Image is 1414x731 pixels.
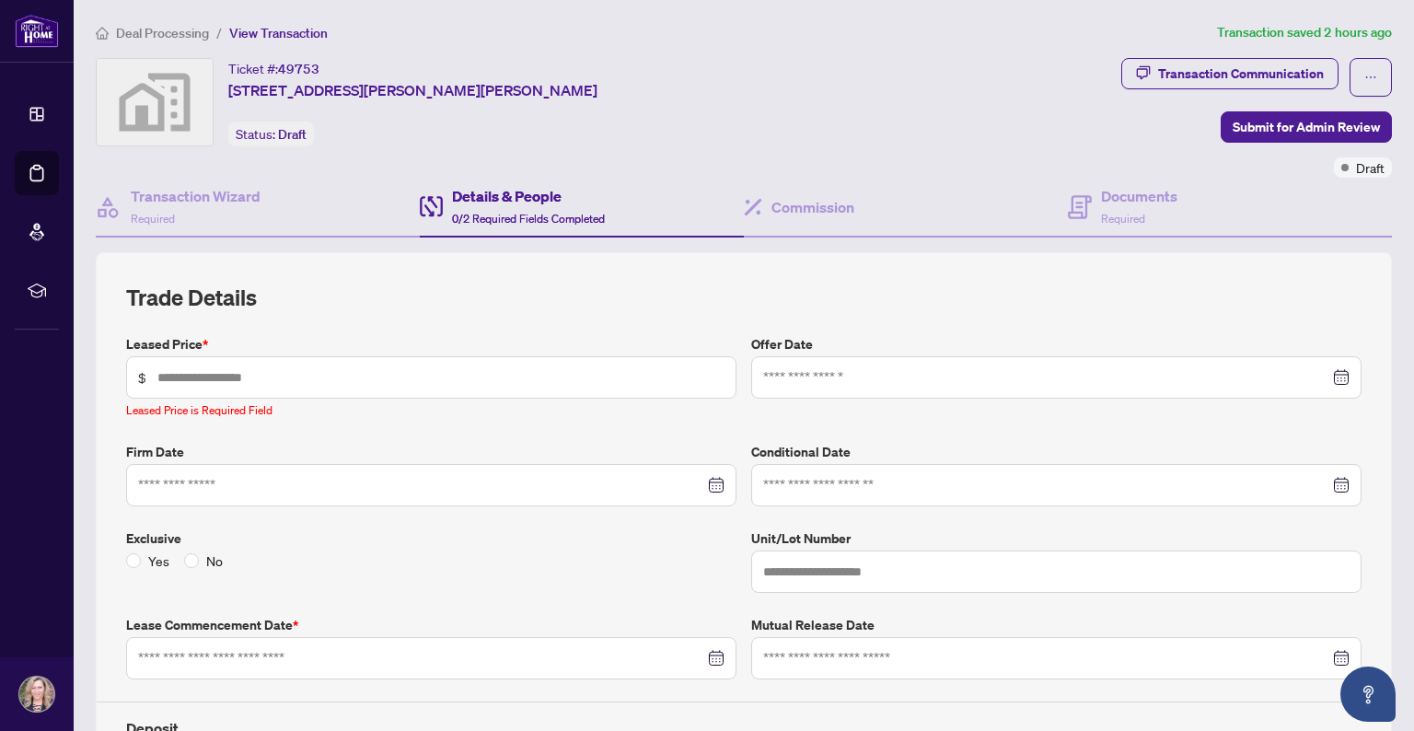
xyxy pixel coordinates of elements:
[228,79,597,101] span: [STREET_ADDRESS][PERSON_NAME][PERSON_NAME]
[1121,58,1339,89] button: Transaction Communication
[138,367,146,388] span: $
[131,185,261,207] h4: Transaction Wizard
[126,615,736,635] label: Lease Commencement Date
[216,22,222,43] li: /
[1364,71,1377,84] span: ellipsis
[96,27,109,40] span: home
[126,403,272,417] span: Leased Price is Required Field
[751,442,1362,462] label: Conditional Date
[126,528,736,549] label: Exclusive
[751,334,1362,354] label: Offer Date
[751,615,1362,635] label: Mutual Release Date
[1340,667,1396,722] button: Open asap
[19,677,54,712] img: Profile Icon
[1233,112,1380,142] span: Submit for Admin Review
[1158,59,1324,88] div: Transaction Communication
[278,126,307,143] span: Draft
[131,212,175,226] span: Required
[228,58,319,79] div: Ticket #:
[126,334,736,354] label: Leased Price
[1101,212,1145,226] span: Required
[1356,157,1385,178] span: Draft
[141,551,177,571] span: Yes
[116,25,209,41] span: Deal Processing
[278,61,319,77] span: 49753
[1221,111,1392,143] button: Submit for Admin Review
[126,442,736,462] label: Firm Date
[199,551,230,571] span: No
[229,25,328,41] span: View Transaction
[452,212,605,226] span: 0/2 Required Fields Completed
[452,185,605,207] h4: Details & People
[228,122,314,146] div: Status:
[1217,22,1392,43] article: Transaction saved 2 hours ago
[97,59,213,145] img: svg%3e
[15,14,59,48] img: logo
[751,528,1362,549] label: Unit/Lot Number
[1101,185,1177,207] h4: Documents
[126,283,1362,312] h2: Trade Details
[771,196,854,218] h4: Commission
